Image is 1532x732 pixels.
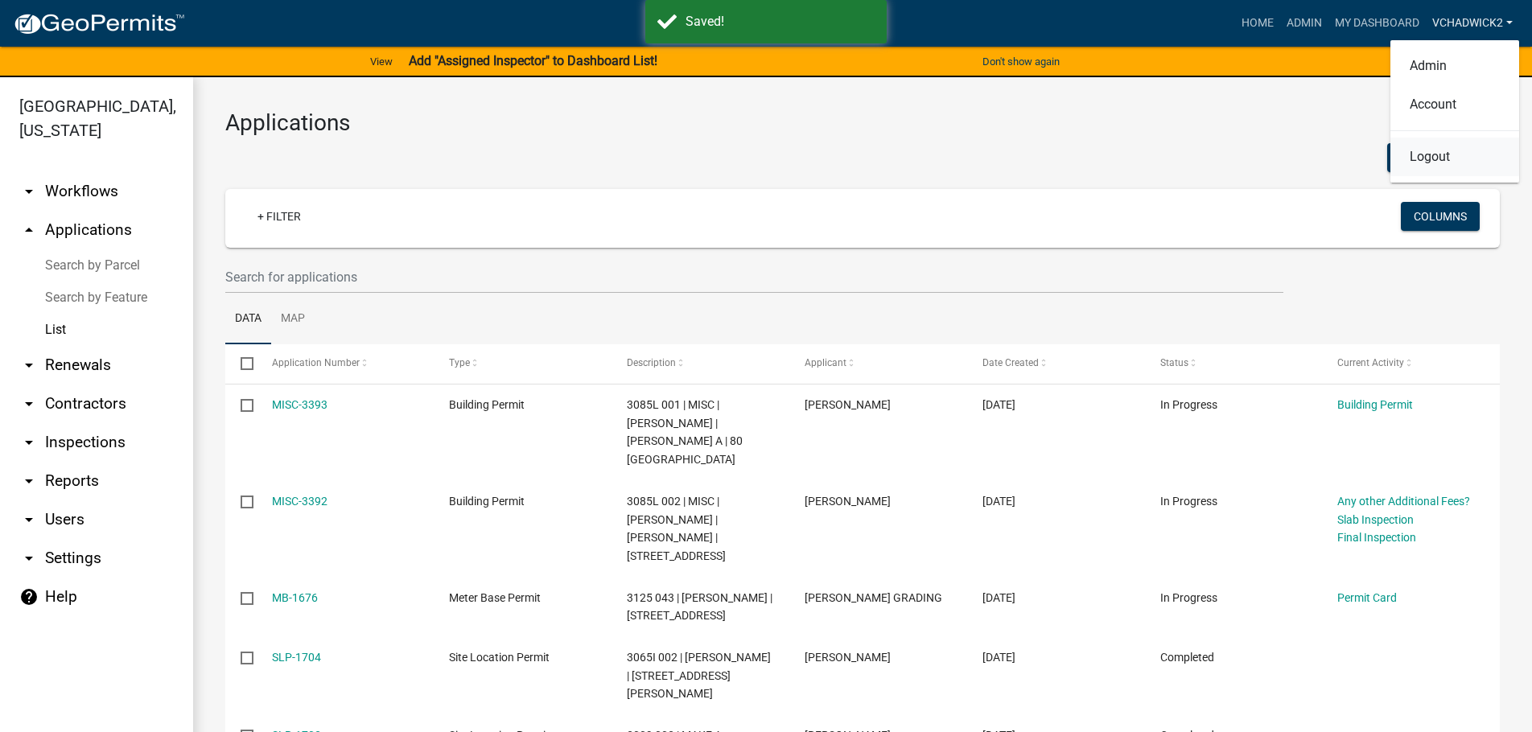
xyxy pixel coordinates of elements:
[272,398,327,411] a: MISC-3393
[1390,47,1519,85] a: Admin
[982,591,1015,604] span: 08/13/2025
[1160,495,1217,508] span: In Progress
[627,651,771,701] span: 3065I 002 | BO SANFORD | 46 CAROLYN DR
[272,651,321,664] a: SLP-1704
[1337,531,1416,544] a: Final Inspection
[1160,357,1188,368] span: Status
[627,398,743,466] span: 3085L 001 | MISC | ERICA L ASTER | ASTER BRETT A | 80 CHESTNUT COVE CT
[1322,344,1500,383] datatable-header-cell: Current Activity
[976,48,1066,75] button: Don't show again
[256,344,434,383] datatable-header-cell: Application Number
[225,344,256,383] datatable-header-cell: Select
[272,495,327,508] a: MISC-3392
[789,344,967,383] datatable-header-cell: Applicant
[449,651,550,664] span: Site Location Permit
[19,182,39,201] i: arrow_drop_down
[1387,143,1500,172] button: Bulk Actions
[245,202,314,231] a: + Filter
[1390,138,1519,176] a: Logout
[409,53,657,68] strong: Add "Assigned Inspector" to Dashboard List!
[272,591,318,604] a: MB-1676
[686,12,875,31] div: Saved!
[1280,8,1328,39] a: Admin
[627,591,772,623] span: 3125 043 | BARBARA A GARLAND | 4788 BIG CREEK RD
[627,357,676,368] span: Description
[612,344,789,383] datatable-header-cell: Description
[434,344,612,383] datatable-header-cell: Type
[967,344,1145,383] datatable-header-cell: Date Created
[1337,591,1397,604] a: Permit Card
[982,398,1015,411] span: 08/13/2025
[19,356,39,375] i: arrow_drop_down
[1337,398,1413,411] a: Building Permit
[449,357,470,368] span: Type
[1235,8,1280,39] a: Home
[1144,344,1322,383] datatable-header-cell: Status
[19,549,39,568] i: arrow_drop_down
[805,357,846,368] span: Applicant
[225,109,1500,137] h3: Applications
[449,591,541,604] span: Meter Base Permit
[805,651,891,664] span: Bo Sanford
[19,510,39,529] i: arrow_drop_down
[271,294,315,345] a: Map
[1328,8,1426,39] a: My Dashboard
[1160,398,1217,411] span: In Progress
[982,495,1015,508] span: 08/13/2025
[364,48,399,75] a: View
[982,357,1039,368] span: Date Created
[1337,357,1404,368] span: Current Activity
[272,357,360,368] span: Application Number
[1401,202,1480,231] button: Columns
[1426,8,1519,39] a: VChadwick2
[1390,40,1519,183] div: VChadwick2
[19,220,39,240] i: arrow_drop_up
[627,495,726,562] span: 3085L 002 | MISC | LEVI SEABOLT | SEABOLT BRIANA | 92 CHESTNUT COVE CT
[982,651,1015,664] span: 08/12/2025
[225,294,271,345] a: Data
[1390,85,1519,124] a: Account
[225,261,1283,294] input: Search for applications
[1160,651,1214,664] span: Completed
[19,471,39,491] i: arrow_drop_down
[19,394,39,413] i: arrow_drop_down
[805,591,942,604] span: CANTRELL'S GRADING
[1160,591,1217,604] span: In Progress
[449,495,525,508] span: Building Permit
[449,398,525,411] span: Building Permit
[1337,495,1470,508] a: Any other Additional Fees?
[1337,513,1414,526] a: Slab Inspection
[19,587,39,607] i: help
[805,398,891,411] span: LEVI SEABOLT
[805,495,891,508] span: LEVI SEABOLT
[19,433,39,452] i: arrow_drop_down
